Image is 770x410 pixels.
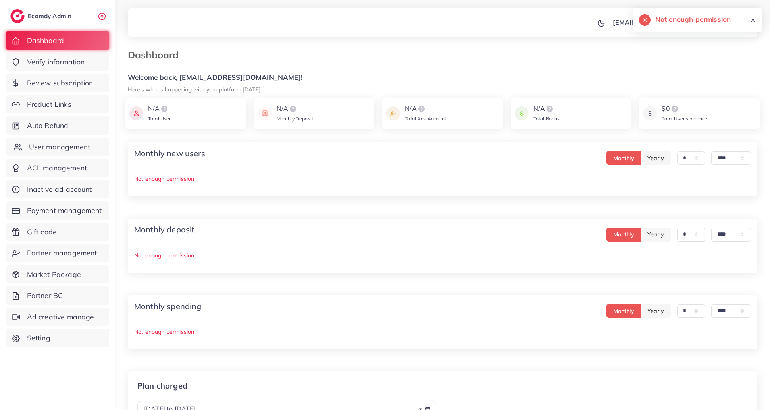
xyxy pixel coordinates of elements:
div: N/A [533,104,560,114]
img: logo [670,104,680,114]
span: Total Ads Account [405,116,446,122]
div: $0 [662,104,707,114]
button: Yearly [641,228,671,242]
span: Total User [148,116,171,122]
div: N/A [405,104,446,114]
span: Gift code [27,227,57,237]
span: ACL management [27,163,87,173]
span: Total Bonus [533,116,560,122]
a: Payment management [6,201,109,220]
a: Auto Refund [6,116,109,135]
span: Monthly Deposit [277,116,313,122]
span: Ad creative management [27,312,103,322]
img: logo [10,9,25,23]
img: logo [545,104,554,114]
div: N/A [148,104,171,114]
span: Product Links [27,99,71,110]
a: Setting [6,329,109,347]
img: icon payment [386,104,400,123]
p: Not enough permission [134,251,751,260]
a: Ad creative management [6,308,109,326]
span: Market Package [27,269,81,280]
img: icon payment [515,104,529,123]
a: Dashboard [6,31,109,50]
a: User management [6,138,109,156]
h3: Dashboard [128,49,185,61]
h5: Welcome back, [EMAIL_ADDRESS][DOMAIN_NAME]! [128,73,757,82]
span: User management [29,142,90,152]
p: [EMAIL_ADDRESS][DOMAIN_NAME] [613,17,727,27]
h4: Monthly spending [134,302,202,311]
span: Auto Refund [27,120,69,131]
button: Monthly [606,304,641,318]
span: Partner BC [27,290,63,301]
button: Monthly [606,228,641,242]
a: Partner BC [6,286,109,305]
button: Monthly [606,151,641,165]
span: Setting [27,333,50,343]
span: Payment management [27,205,102,216]
span: Inactive ad account [27,184,92,195]
button: Yearly [641,304,671,318]
h4: Monthly new users [134,149,205,158]
span: Verify information [27,57,85,67]
p: Plan charged [137,381,436,391]
button: Yearly [641,151,671,165]
span: Partner management [27,248,97,258]
a: Inactive ad account [6,180,109,199]
a: logoEcomdy Admin [10,9,73,23]
small: Here's what's happening with your platform [DATE]. [128,86,262,93]
img: logo [160,104,169,114]
img: logo [288,104,298,114]
a: ACL management [6,159,109,177]
img: icon payment [258,104,272,123]
h5: Not enough permission [655,14,731,25]
a: Product Links [6,95,109,114]
p: Not enough permission [134,327,751,337]
a: Partner management [6,244,109,262]
h4: Monthly deposit [134,225,194,234]
span: Total User’s balance [662,116,707,122]
p: Not enough permission [134,174,751,184]
span: Dashboard [27,35,64,46]
a: Verify information [6,53,109,71]
h2: Ecomdy Admin [28,12,73,20]
a: Market Package [6,265,109,284]
img: icon payment [129,104,143,123]
img: logo [417,104,426,114]
span: Review subscription [27,78,93,88]
a: [EMAIL_ADDRESS][DOMAIN_NAME]avatar [608,14,751,30]
a: Gift code [6,223,109,241]
a: Review subscription [6,74,109,92]
div: N/A [277,104,313,114]
img: icon payment [643,104,657,123]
